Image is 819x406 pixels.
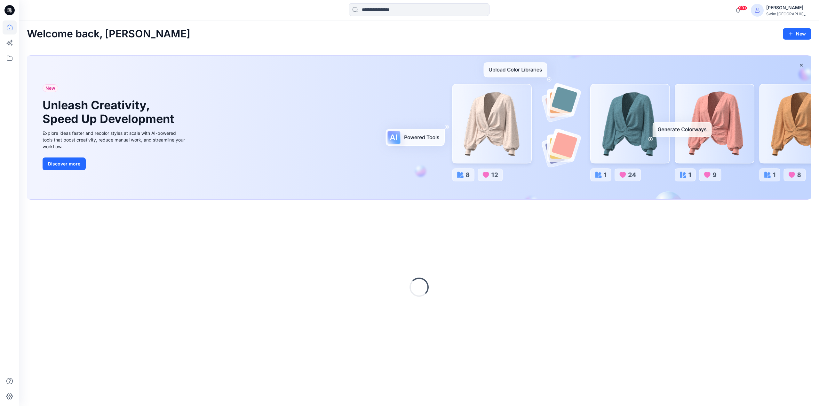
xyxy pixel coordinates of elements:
div: [PERSON_NAME] [766,4,811,11]
button: Discover more [43,157,86,170]
h1: Unleash Creativity, Speed Up Development [43,98,177,126]
button: New [783,28,811,40]
div: Explore ideas faster and recolor styles at scale with AI-powered tools that boost creativity, red... [43,130,187,150]
h2: Welcome back, [PERSON_NAME] [27,28,190,40]
a: Discover more [43,157,187,170]
div: Swim [GEOGRAPHIC_DATA] [766,11,811,16]
span: New [45,84,55,92]
svg: avatar [755,8,760,13]
span: 99+ [738,5,747,11]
